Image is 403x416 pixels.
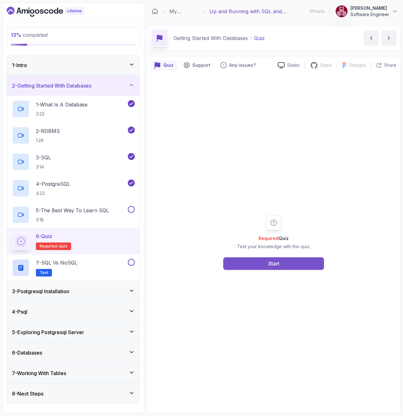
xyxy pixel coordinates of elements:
p: 2 - RDBMS [36,127,60,135]
div: Start [268,260,279,267]
h3: 8 - Next Steps [12,390,43,397]
p: Support [192,62,210,68]
span: Text [40,270,48,275]
button: next content [381,31,396,46]
a: My Courses [169,8,198,15]
a: Slides [273,62,305,69]
p: Up and Running with SQL and Databases [209,8,307,15]
button: 1-Intro [7,55,140,75]
button: 7-Working With Tables [7,363,140,383]
p: 4 - PostgreSQL [36,180,70,188]
span: quiz [59,244,67,249]
h3: 3 - Postgresql Installation [12,288,69,295]
p: 7 - SQL vs NoSQL [36,259,77,266]
button: 7-SQL vs NoSQLText [12,259,135,276]
h3: 7 - Working With Tables [12,369,66,377]
button: 3-SQL3:14 [12,153,135,171]
p: Quiz [163,62,173,68]
p: Test your knowledge with this quiz. [237,243,310,250]
button: 6-Databases [7,343,140,363]
button: 4-PostgreSQL4:23 [12,180,135,197]
p: [PERSON_NAME] [350,5,389,11]
button: previous content [364,31,379,46]
p: Software Engineer [350,11,389,18]
p: 5 - The Best Way To Learn SQL [36,207,109,214]
p: 3:23 [36,111,88,117]
p: Quiz [254,34,265,42]
a: Dashboard [152,8,158,14]
span: completed [11,32,48,38]
button: 2-RDBMS1:28 [12,127,135,144]
button: 4-Psql [7,302,140,322]
button: 6-QuizRequired-quiz [12,232,135,250]
button: 5-The Best Way To Learn SQL3:18 [12,206,135,224]
button: quiz button [151,60,177,70]
h3: 5 - Exploring Postgresql Server [12,328,84,336]
button: 2-Getting Started With Databases [7,76,140,96]
span: Required [258,236,279,241]
span: 13 % [11,32,21,38]
p: Designs [349,62,366,68]
p: Share [384,62,396,68]
p: Repo [321,62,332,68]
p: 0 Points [309,8,325,14]
button: Share [371,62,396,68]
p: 3:14 [36,164,51,170]
button: Start [223,257,324,270]
h2: Quiz [237,235,310,242]
h3: 1 - Intro [12,61,27,69]
button: 8-Next Steps [7,384,140,404]
a: Dashboard [7,7,98,17]
h3: 4 - Psql [12,308,27,316]
img: user profile image [336,5,348,17]
p: 1:28 [36,137,60,144]
p: 1 - What Is A Database [36,101,88,108]
button: Support button [180,60,214,70]
p: Getting Started With Databases [173,34,248,42]
button: user profile image[PERSON_NAME]Software Engineer [335,5,398,18]
p: 4:23 [36,190,70,197]
button: 3-Postgresql Installation [7,281,140,301]
p: 3:18 [36,217,109,223]
button: Feedback button [217,60,259,70]
p: Slides [287,62,300,68]
span: Required- [40,244,59,249]
button: 1-What Is A Database3:23 [12,100,135,118]
h3: 6 - Databases [12,349,42,356]
p: 6 - Quiz [36,232,52,240]
p: Any issues? [229,62,256,68]
h3: 2 - Getting Started With Databases [12,82,91,89]
button: 5-Exploring Postgresql Server [7,322,140,342]
p: 3 - SQL [36,154,51,161]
